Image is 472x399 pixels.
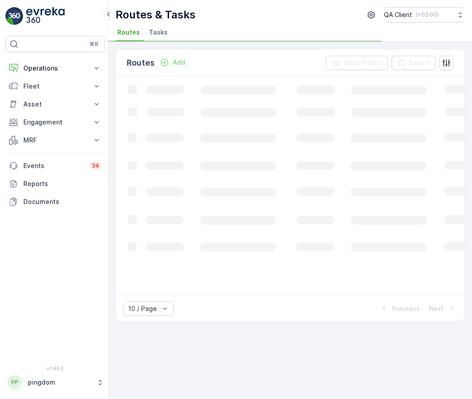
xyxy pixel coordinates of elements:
[410,58,430,67] p: Export
[149,28,168,37] span: Tasks
[384,10,412,19] p: QA Client
[384,7,465,22] button: QA Client(+03:00)
[23,197,101,206] p: Documents
[26,7,65,25] img: logo_light-DOdMpM7g.png
[173,58,185,67] p: Add
[92,162,99,169] p: 34
[23,161,85,170] p: Events
[5,95,105,113] button: Asset
[392,56,436,70] button: Export
[23,82,87,91] p: Fleet
[343,58,383,67] p: Clear Filters
[5,157,105,175] a: Events34
[89,40,98,48] p: ⌘B
[5,175,105,193] a: Reports
[5,373,105,392] button: PPpingdom
[117,28,140,37] span: Routes
[5,7,23,25] img: logo
[429,304,444,313] p: Next
[156,57,189,68] button: Add
[23,179,101,188] p: Reports
[23,136,87,145] p: MRF
[116,8,196,22] p: Routes & Tasks
[5,77,105,95] button: Fleet
[392,304,420,313] p: Previous
[127,57,155,69] p: Routes
[5,366,105,371] span: v 1.49.3
[28,378,92,387] p: pingdom
[5,59,105,77] button: Operations
[428,303,457,314] button: Next
[23,118,87,127] p: Engagement
[5,193,105,211] a: Documents
[416,11,439,18] p: ( +03:00 )
[5,113,105,131] button: Engagement
[5,131,105,149] button: MRF
[325,56,388,70] button: Clear Filters
[378,303,421,314] button: Previous
[23,64,87,73] p: Operations
[8,375,22,390] div: PP
[23,100,87,109] p: Asset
